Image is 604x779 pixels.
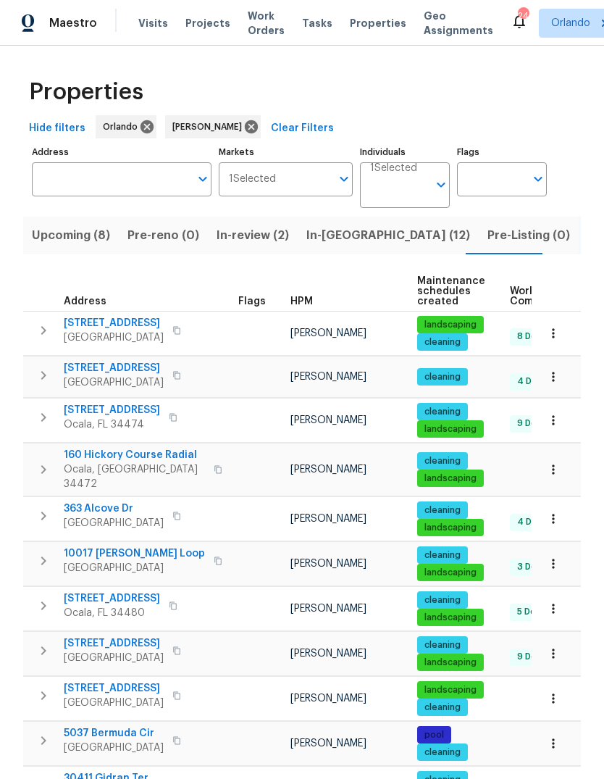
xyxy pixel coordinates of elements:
[511,606,553,618] span: 5 Done
[302,18,332,28] span: Tasks
[32,148,211,157] label: Address
[350,16,406,30] span: Properties
[511,375,554,388] span: 4 Done
[419,522,482,534] span: landscaping
[64,516,164,530] span: [GEOGRAPHIC_DATA]
[528,169,548,189] button: Open
[185,16,230,30] span: Projects
[64,417,160,432] span: Ocala, FL 34474
[229,173,276,186] span: 1 Selected
[457,148,547,157] label: Flags
[64,681,164,696] span: [STREET_ADDRESS]
[419,639,466,651] span: cleaning
[419,319,482,331] span: landscaping
[103,120,143,134] span: Orlando
[419,336,466,349] span: cleaning
[419,684,482,696] span: landscaping
[64,636,164,651] span: [STREET_ADDRESS]
[172,120,248,134] span: [PERSON_NAME]
[64,448,205,462] span: 160 Hickory Course Radial
[417,276,485,307] span: Maintenance schedules created
[49,16,97,30] span: Maestro
[64,546,205,561] span: 10017 [PERSON_NAME] Loop
[419,612,482,624] span: landscaping
[511,516,554,528] span: 4 Done
[64,375,164,390] span: [GEOGRAPHIC_DATA]
[64,462,205,491] span: Ocala, [GEOGRAPHIC_DATA] 34472
[290,296,313,307] span: HPM
[419,472,482,485] span: landscaping
[64,726,164,741] span: 5037 Bermuda Cir
[29,85,143,99] span: Properties
[419,701,466,714] span: cleaning
[334,169,354,189] button: Open
[138,16,168,30] span: Visits
[370,162,417,175] span: 1 Selected
[64,591,160,606] span: [STREET_ADDRESS]
[290,415,366,425] span: [PERSON_NAME]
[29,120,85,138] span: Hide filters
[64,696,164,710] span: [GEOGRAPHIC_DATA]
[217,225,289,246] span: In-review (2)
[64,501,164,516] span: 363 Alcove Dr
[431,175,451,195] button: Open
[290,559,366,569] span: [PERSON_NAME]
[165,115,261,138] div: [PERSON_NAME]
[219,148,353,157] label: Markets
[518,9,528,23] div: 24
[64,741,164,755] span: [GEOGRAPHIC_DATA]
[511,417,553,430] span: 9 Done
[64,361,164,375] span: [STREET_ADDRESS]
[424,9,493,38] span: Geo Assignments
[419,455,466,467] span: cleaning
[64,651,164,665] span: [GEOGRAPHIC_DATA]
[419,567,482,579] span: landscaping
[64,296,106,307] span: Address
[511,561,553,573] span: 3 Done
[64,403,160,417] span: [STREET_ADDRESS]
[290,514,366,524] span: [PERSON_NAME]
[419,657,482,669] span: landscaping
[32,225,110,246] span: Upcoming (8)
[306,225,470,246] span: In-[GEOGRAPHIC_DATA] (12)
[96,115,156,138] div: Orlando
[64,316,164,330] span: [STREET_ADDRESS]
[290,372,366,382] span: [PERSON_NAME]
[193,169,213,189] button: Open
[290,738,366,749] span: [PERSON_NAME]
[127,225,199,246] span: Pre-reno (0)
[248,9,285,38] span: Work Orders
[419,371,466,383] span: cleaning
[551,16,590,30] span: Orlando
[290,328,366,338] span: [PERSON_NAME]
[419,549,466,562] span: cleaning
[419,423,482,436] span: landscaping
[510,286,601,307] span: Work Order Completion
[23,115,91,142] button: Hide filters
[271,120,334,138] span: Clear Filters
[360,148,450,157] label: Individuals
[290,604,366,614] span: [PERSON_NAME]
[419,594,466,607] span: cleaning
[419,729,450,741] span: pool
[511,651,553,663] span: 9 Done
[64,561,205,575] span: [GEOGRAPHIC_DATA]
[64,606,160,620] span: Ocala, FL 34480
[265,115,340,142] button: Clear Filters
[290,465,366,475] span: [PERSON_NAME]
[511,330,553,343] span: 8 Done
[419,746,466,759] span: cleaning
[290,649,366,659] span: [PERSON_NAME]
[487,225,570,246] span: Pre-Listing (0)
[419,406,466,418] span: cleaning
[238,296,266,307] span: Flags
[290,693,366,704] span: [PERSON_NAME]
[419,504,466,517] span: cleaning
[64,330,164,345] span: [GEOGRAPHIC_DATA]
